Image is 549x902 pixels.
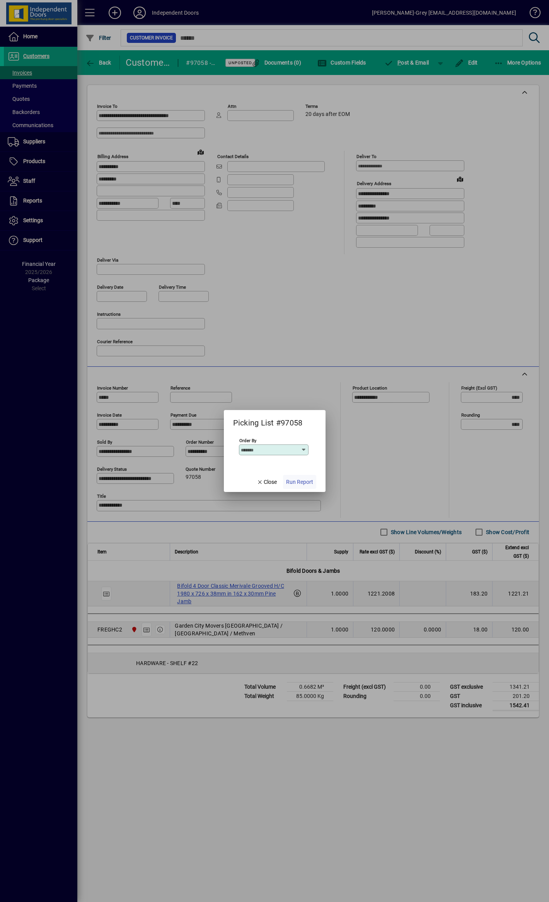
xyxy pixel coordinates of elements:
[286,478,313,486] span: Run Report
[254,475,280,489] button: Close
[257,478,277,486] span: Close
[239,438,256,443] mat-label: Order By
[224,410,312,429] h2: Picking List #97058
[283,475,316,489] button: Run Report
